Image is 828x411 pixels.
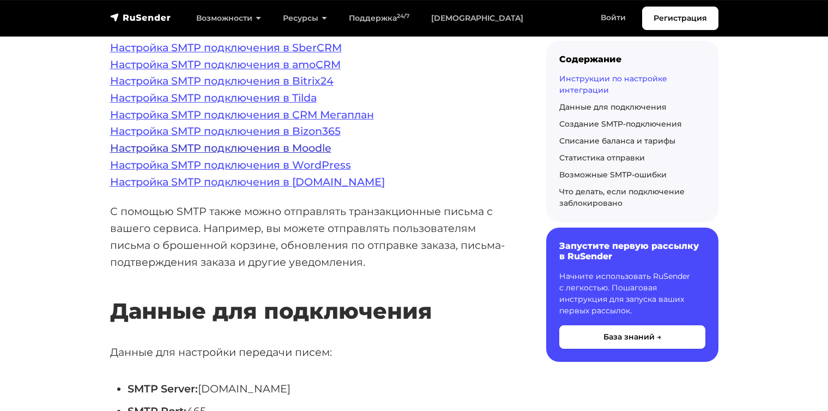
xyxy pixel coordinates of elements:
a: Настройка SMTP подключения в WordPress [110,158,351,171]
a: Ресурсы [272,7,338,29]
a: Возможности [185,7,272,29]
a: Возможные SMTP-ошибки [559,170,667,180]
a: Инструкции по настройке интеграции [559,74,667,95]
a: Статистика отправки [559,153,645,163]
a: Запустите первую рассылку в RuSender Начните использовать RuSender с легкостью. Пошаговая инструк... [546,228,718,361]
a: [DEMOGRAPHIC_DATA] [420,7,534,29]
li: [DOMAIN_NAME] [128,380,511,397]
p: С помощью SMTP также можно отправлять транзакционные письма с вашего сервиса. Например, вы можете... [110,203,511,270]
img: RuSender [110,12,171,23]
a: Настройка SMTP подключения в Bizon365 [110,124,341,138]
a: Настройка SMTP подключения в Moodle [110,141,331,154]
a: Настройка SMTP подключения в CRM Мегаплан [110,108,374,121]
button: База знаний → [559,325,705,349]
a: Данные для подключения [559,102,667,112]
a: Настройка SMTP подключения в [DOMAIN_NAME] [110,175,385,188]
a: Настройка SMTP подключения в Bitrix24 [110,74,334,87]
h6: Запустите первую рассылку в RuSender [559,241,705,261]
a: Что делать, если подключение заблокировано [559,187,685,208]
a: Списание баланса и тарифы [559,136,675,146]
a: Настройка SMTP подключения в SberCRM [110,41,342,54]
a: Создание SMTP-подключения [559,119,682,129]
a: Регистрация [642,7,718,30]
a: Войти [590,7,637,29]
a: Настройка SMTP подключения в Tilda [110,91,317,104]
strong: SMTP Server: [128,382,198,395]
p: Данные для настройки передачи писем: [110,344,511,361]
h2: Данные для подключения [110,266,511,324]
p: Начните использовать RuSender с легкостью. Пошаговая инструкция для запуска ваших первых рассылок. [559,271,705,317]
a: Настройка SMTP подключения в amoCRM [110,58,341,71]
div: Содержание [559,54,705,64]
sup: 24/7 [397,13,409,20]
a: Поддержка24/7 [338,7,420,29]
